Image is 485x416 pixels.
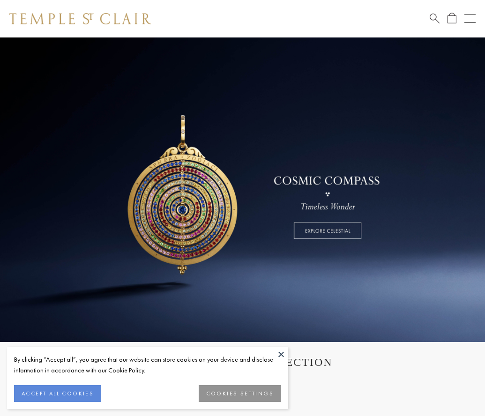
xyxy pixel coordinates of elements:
a: Open Shopping Bag [448,13,456,24]
button: ACCEPT ALL COOKIES [14,385,101,402]
a: Search [430,13,440,24]
img: Temple St. Clair [9,13,151,24]
button: COOKIES SETTINGS [199,385,281,402]
button: Open navigation [464,13,476,24]
div: By clicking “Accept all”, you agree that our website can store cookies on your device and disclos... [14,354,281,376]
